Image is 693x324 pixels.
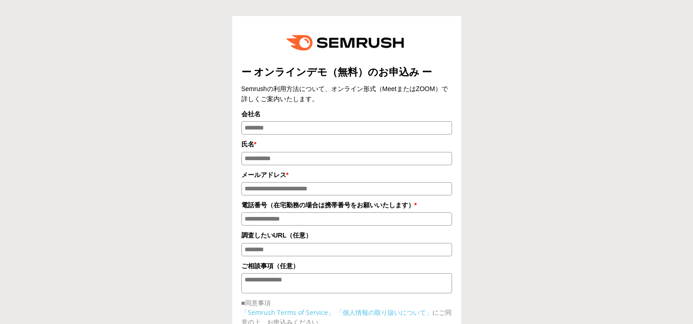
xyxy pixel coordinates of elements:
p: ■同意事項 [241,298,452,308]
div: Semrushの利用方法について、オンライン形式（MeetまたはZOOM）で詳しくご案内いたします。 [241,84,452,104]
a: 「Semrush Terms of Service」 [241,308,334,317]
img: e6a379fe-ca9f-484e-8561-e79cf3a04b3f.png [280,25,414,60]
title: ー オンラインデモ（無料）のお申込み ー [241,65,452,79]
a: 「個人情報の取り扱いについて」 [336,308,432,317]
label: 氏名 [241,139,452,149]
label: 調査したいURL（任意） [241,230,452,240]
label: メールアドレス [241,170,452,180]
label: ご相談事項（任意） [241,261,452,271]
label: 会社名 [241,109,452,119]
label: 電話番号（在宅勤務の場合は携帯番号をお願いいたします） [241,200,452,210]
